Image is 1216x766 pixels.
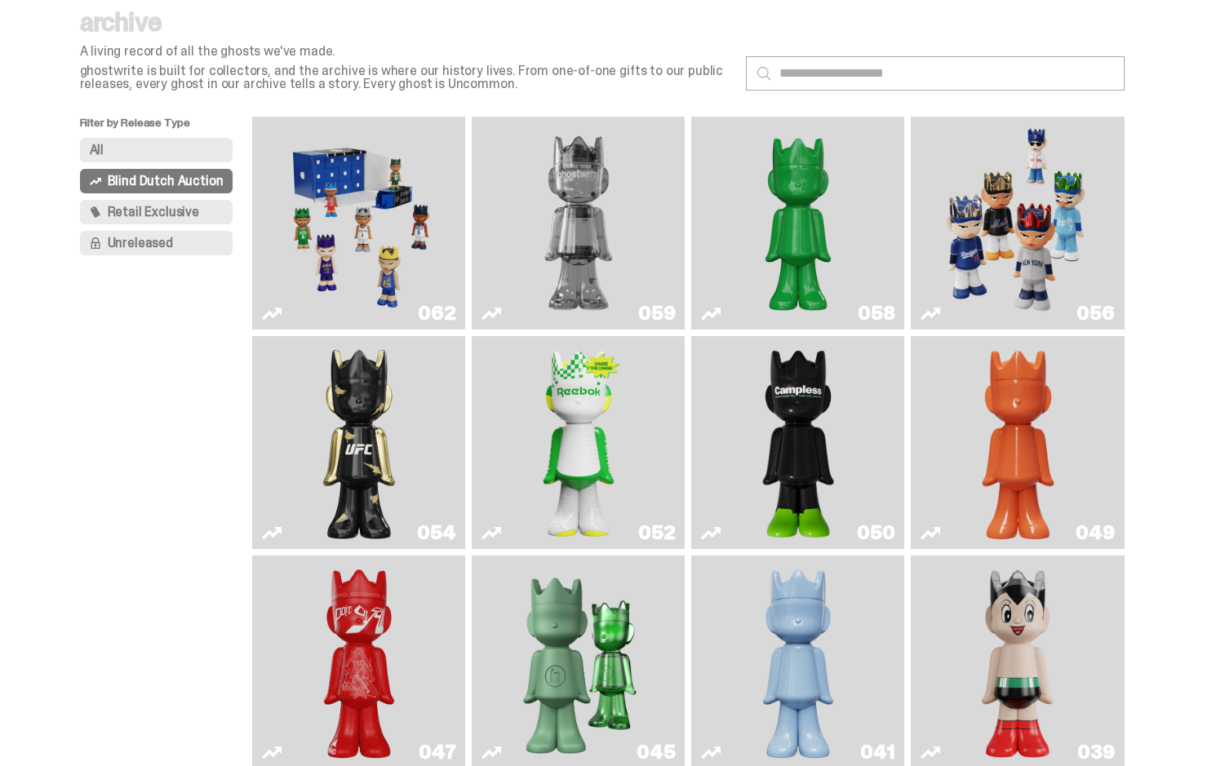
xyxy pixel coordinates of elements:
[80,200,233,224] button: Retail Exclusive
[974,562,1061,762] img: Astro Boy
[499,123,659,323] img: Two
[90,144,104,157] span: All
[80,138,233,162] button: All
[755,343,841,542] img: Campless
[419,742,455,762] div: 047
[482,562,675,762] a: Present
[80,64,733,91] p: ghostwrite is built for collectors, and the archive is where our history lives. From one-of-one g...
[637,742,675,762] div: 045
[80,169,233,193] button: Blind Dutch Auction
[279,123,439,323] img: Game Face (2025)
[921,562,1114,762] a: Astro Boy
[718,123,878,323] img: Schrödinger's ghost: Sunday Green
[1077,742,1114,762] div: 039
[262,562,455,762] a: Skip
[80,231,233,255] button: Unreleased
[701,123,894,323] a: Schrödinger's ghost: Sunday Green
[316,562,402,762] img: Skip
[417,523,455,542] div: 054
[80,9,733,35] p: archive
[316,343,402,542] img: Ruby
[535,343,622,542] img: Court Victory
[638,523,675,542] div: 052
[857,523,894,542] div: 050
[108,175,224,188] span: Blind Dutch Auction
[80,45,733,58] p: A living record of all the ghosts we've made.
[418,303,455,323] div: 062
[482,343,675,542] a: Court Victory
[938,123,1098,323] img: Game Face (2025)
[860,742,894,762] div: 041
[921,123,1114,323] a: Game Face (2025)
[108,237,173,250] span: Unreleased
[701,562,894,762] a: Schrödinger's ghost: Winter Blue
[262,123,455,323] a: Game Face (2025)
[510,562,648,762] img: Present
[755,562,841,762] img: Schrödinger's ghost: Winter Blue
[858,303,894,323] div: 058
[108,206,199,219] span: Retail Exclusive
[262,343,455,542] a: Ruby
[921,343,1114,542] a: Schrödinger's ghost: Orange Vibe
[482,123,675,323] a: Two
[1076,303,1114,323] div: 056
[638,303,675,323] div: 059
[80,117,253,138] p: Filter by Release Type
[1076,523,1114,542] div: 049
[701,343,894,542] a: Campless
[974,343,1061,542] img: Schrödinger's ghost: Orange Vibe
